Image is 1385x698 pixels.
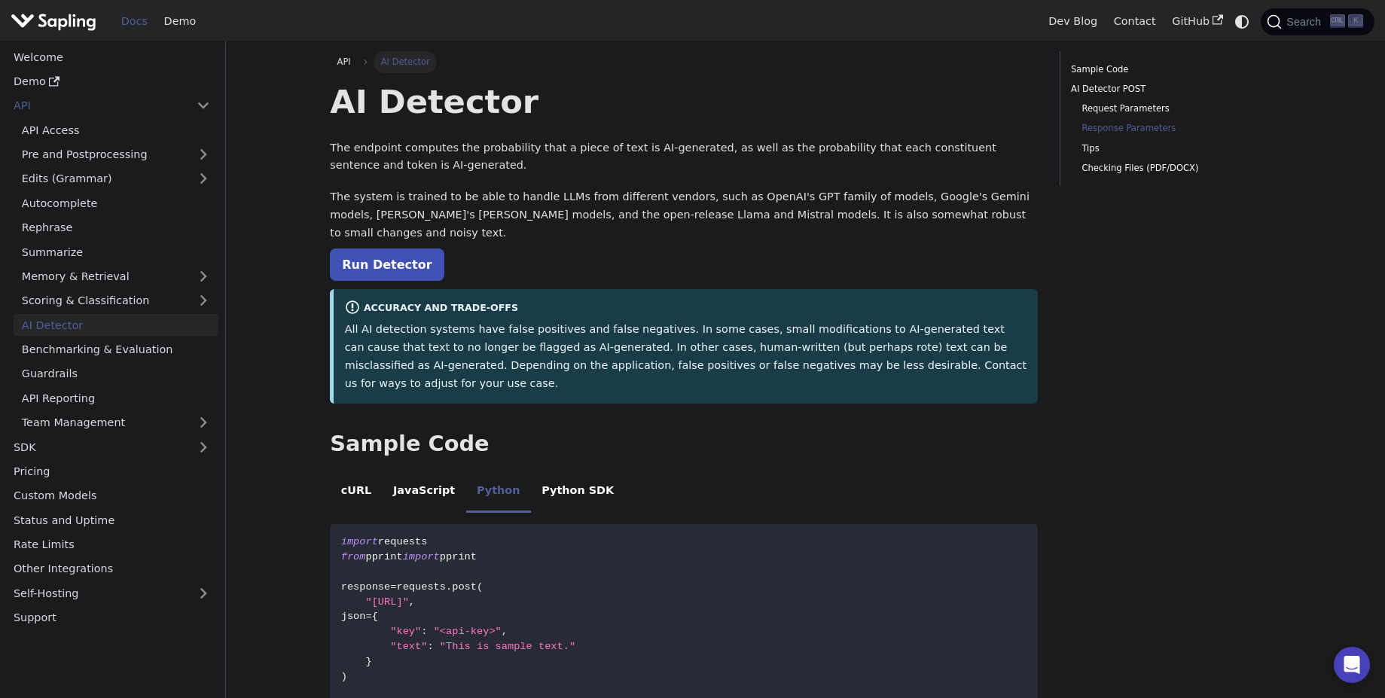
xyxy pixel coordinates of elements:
[330,188,1038,242] p: The system is trained to be able to handle LLMs from different vendors, such as OpenAI's GPT fami...
[1106,10,1164,33] a: Contact
[14,314,218,336] a: AI Detector
[14,290,218,312] a: Scoring & Classification
[365,656,371,667] span: }
[14,217,218,239] a: Rephrase
[5,582,218,604] a: Self-Hosting
[341,536,378,547] span: import
[341,671,347,682] span: )
[188,95,218,117] button: Collapse sidebar category 'API'
[5,461,218,483] a: Pricing
[14,412,218,434] a: Team Management
[1040,10,1105,33] a: Dev Blog
[452,581,477,593] span: post
[5,558,218,580] a: Other Integrations
[409,596,415,608] span: ,
[421,626,427,637] span: :
[14,339,218,361] a: Benchmarking & Evaluation
[390,626,421,637] span: "key"
[403,551,440,562] span: import
[5,95,188,117] a: API
[341,611,366,622] span: json
[1348,14,1363,28] kbd: K
[446,581,452,593] span: .
[341,551,366,562] span: from
[156,10,204,33] a: Demo
[1081,102,1270,116] a: Request Parameters
[345,321,1027,392] p: All AI detection systems have false positives and false negatives. In some cases, small modificat...
[11,11,102,32] a: Sapling.ai
[390,641,427,652] span: "text"
[330,471,382,514] li: cURL
[330,248,444,281] a: Run Detector
[5,607,218,629] a: Support
[14,387,218,409] a: API Reporting
[1071,82,1275,96] a: AI Detector POST
[330,431,1038,458] h2: Sample Code
[341,581,391,593] span: response
[1282,16,1330,28] span: Search
[1081,161,1270,175] a: Checking Files (PDF/DOCX)
[330,51,358,72] a: API
[1071,62,1275,77] a: Sample Code
[440,551,477,562] span: pprint
[5,534,218,556] a: Rate Limits
[113,10,156,33] a: Docs
[188,436,218,458] button: Expand sidebar category 'SDK'
[427,641,433,652] span: :
[5,46,218,68] a: Welcome
[330,51,1038,72] nav: Breadcrumbs
[330,81,1038,122] h1: AI Detector
[330,139,1038,175] p: The endpoint computes the probability that a piece of text is AI-generated, as well as the probab...
[434,626,502,637] span: "<api-key>"
[337,56,351,67] span: API
[1081,142,1270,156] a: Tips
[14,119,218,141] a: API Access
[14,363,218,385] a: Guardrails
[390,581,396,593] span: =
[365,551,402,562] span: pprint
[365,596,408,608] span: "[URL]"
[1081,121,1270,136] a: Response Parameters
[5,436,188,458] a: SDK
[477,581,483,593] span: (
[440,641,575,652] span: "This is sample text."
[365,611,371,622] span: =
[14,192,218,214] a: Autocomplete
[345,300,1027,318] div: Accuracy and Trade-offs
[5,71,218,93] a: Demo
[502,626,508,637] span: ,
[14,168,218,190] a: Edits (Grammar)
[1164,10,1231,33] a: GitHub
[396,581,446,593] span: requests
[14,144,218,166] a: Pre and Postprocessing
[14,241,218,263] a: Summarize
[374,51,437,72] span: AI Detector
[531,471,625,514] li: Python SDK
[466,471,531,514] li: Python
[372,611,378,622] span: {
[1334,647,1370,683] div: Open Intercom Messenger
[1261,8,1374,35] button: Search (Ctrl+K)
[5,485,218,507] a: Custom Models
[1231,11,1253,32] button: Switch between dark and light mode (currently system mode)
[383,471,466,514] li: JavaScript
[11,11,96,32] img: Sapling.ai
[378,536,428,547] span: requests
[5,509,218,531] a: Status and Uptime
[14,266,218,288] a: Memory & Retrieval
